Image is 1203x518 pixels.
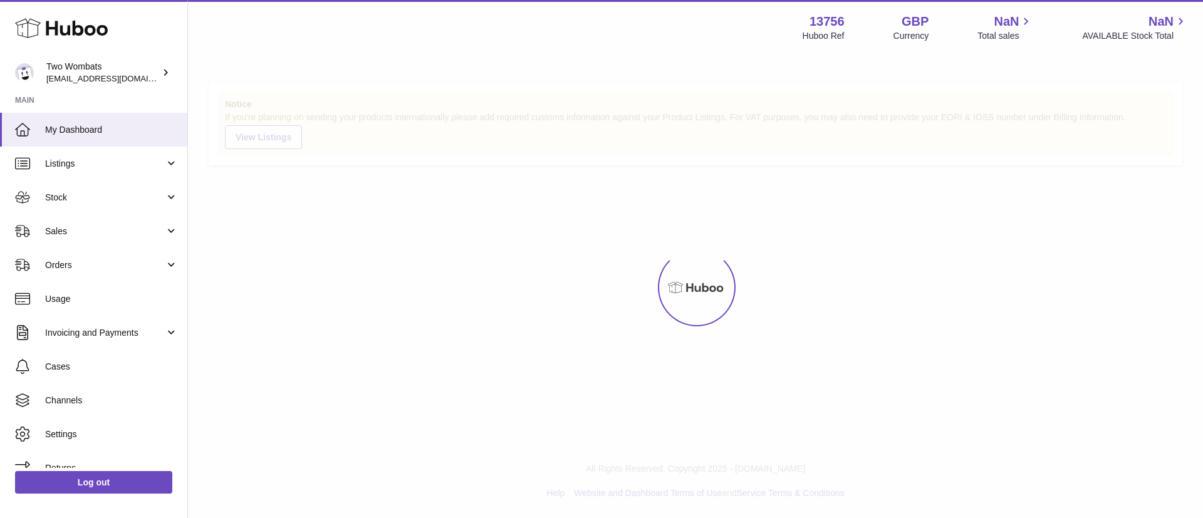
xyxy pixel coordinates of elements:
[45,192,165,204] span: Stock
[45,225,165,237] span: Sales
[893,30,929,42] div: Currency
[46,73,184,83] span: [EMAIL_ADDRESS][DOMAIN_NAME]
[45,293,178,305] span: Usage
[45,124,178,136] span: My Dashboard
[45,361,178,373] span: Cases
[1082,30,1188,42] span: AVAILABLE Stock Total
[45,395,178,407] span: Channels
[46,61,159,85] div: Two Wombats
[45,259,165,271] span: Orders
[1148,13,1174,30] span: NaN
[45,428,178,440] span: Settings
[977,30,1033,42] span: Total sales
[977,13,1033,42] a: NaN Total sales
[1082,13,1188,42] a: NaN AVAILABLE Stock Total
[994,13,1019,30] span: NaN
[15,471,172,494] a: Log out
[810,13,845,30] strong: 13756
[45,158,165,170] span: Listings
[45,327,165,339] span: Invoicing and Payments
[803,30,845,42] div: Huboo Ref
[15,63,34,82] img: internalAdmin-13756@internal.huboo.com
[902,13,929,30] strong: GBP
[45,462,178,474] span: Returns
